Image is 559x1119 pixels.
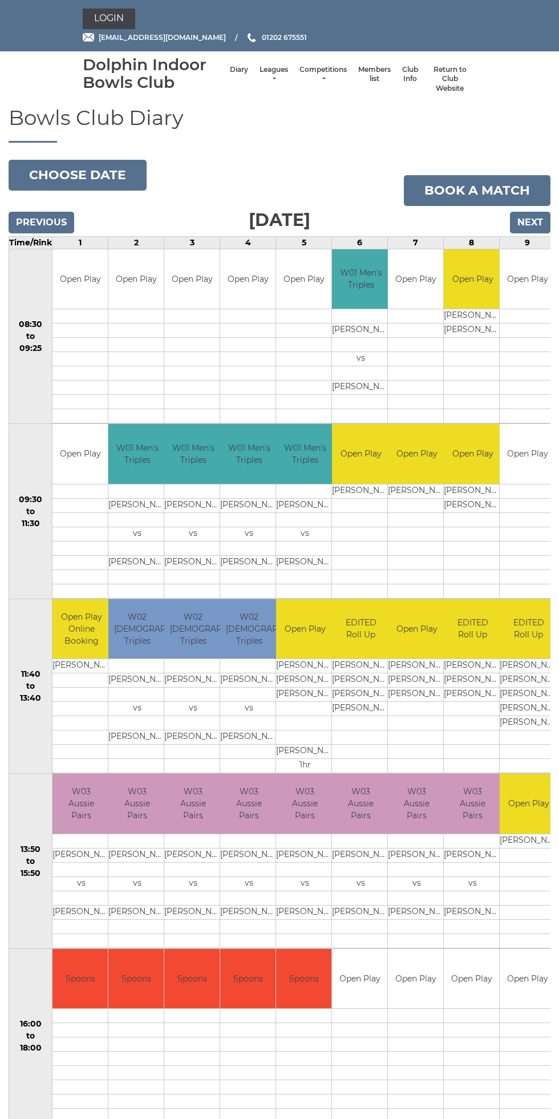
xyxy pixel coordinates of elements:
[220,599,278,659] td: W02 [DEMOGRAPHIC_DATA] Triples
[332,484,390,498] td: [PERSON_NAME]
[164,599,222,659] td: W02 [DEMOGRAPHIC_DATA] Triples
[9,774,52,949] td: 13:50 to 15:50
[52,949,108,1009] td: Spoons
[83,32,226,43] a: Email [EMAIL_ADDRESS][DOMAIN_NAME]
[108,702,166,716] td: vs
[9,424,52,599] td: 09:30 to 11:30
[276,848,334,862] td: [PERSON_NAME]
[220,702,278,716] td: vs
[276,659,334,673] td: [PERSON_NAME]
[276,599,334,659] td: Open Play
[388,876,445,891] td: vs
[276,424,334,484] td: W01 Men's Triples
[52,249,108,309] td: Open Play
[444,599,501,659] td: EDITED Roll Up
[164,876,222,891] td: vs
[220,424,278,484] td: W01 Men's Triples
[332,381,390,395] td: [PERSON_NAME]
[108,236,164,249] td: 2
[388,949,443,1009] td: Open Play
[164,555,222,569] td: [PERSON_NAME]
[276,876,334,891] td: vs
[9,249,52,424] td: 08:30 to 09:25
[220,673,278,688] td: [PERSON_NAME]
[220,249,276,309] td: Open Play
[108,949,164,1009] td: Spoons
[9,599,52,774] td: 11:40 to 13:40
[388,905,445,919] td: [PERSON_NAME]
[388,236,444,249] td: 7
[500,716,557,730] td: [PERSON_NAME]
[52,905,110,919] td: [PERSON_NAME]
[332,848,390,862] td: [PERSON_NAME]
[276,759,334,773] td: 1hr
[220,555,278,569] td: [PERSON_NAME]
[444,236,500,249] td: 8
[444,848,501,862] td: [PERSON_NAME]
[164,527,222,541] td: vs
[108,774,166,834] td: W03 Aussie Pairs
[220,876,278,891] td: vs
[276,774,334,834] td: W03 Aussie Pairs
[500,236,556,249] td: 9
[500,949,555,1009] td: Open Play
[108,424,166,484] td: W01 Men's Triples
[276,527,334,541] td: vs
[358,65,391,84] a: Members list
[500,249,555,309] td: Open Play
[99,33,226,42] span: [EMAIL_ADDRESS][DOMAIN_NAME]
[83,33,94,42] img: Email
[9,236,52,249] td: Time/Rink
[332,659,390,673] td: [PERSON_NAME]
[108,599,166,659] td: W02 [DEMOGRAPHIC_DATA] Triples
[332,599,390,659] td: EDITED Roll Up
[164,673,222,688] td: [PERSON_NAME]
[108,730,166,745] td: [PERSON_NAME]
[299,65,347,84] a: Competitions
[276,236,332,249] td: 5
[164,848,222,862] td: [PERSON_NAME]
[260,65,288,84] a: Leagues
[332,324,390,338] td: [PERSON_NAME]
[332,352,390,366] td: vs
[52,424,108,484] td: Open Play
[52,599,110,659] td: Open Play Online Booking
[52,236,108,249] td: 1
[332,876,390,891] td: vs
[332,949,387,1009] td: Open Play
[164,424,222,484] td: W01 Men's Triples
[164,949,220,1009] td: Spoons
[83,56,224,91] div: Dolphin Indoor Bowls Club
[164,249,220,309] td: Open Play
[230,65,248,75] a: Diary
[500,659,557,673] td: [PERSON_NAME]
[388,774,445,834] td: W03 Aussie Pairs
[108,905,166,919] td: [PERSON_NAME]
[276,249,331,309] td: Open Play
[500,424,555,484] td: Open Play
[402,65,418,84] a: Club Info
[220,730,278,745] td: [PERSON_NAME]
[52,848,110,862] td: [PERSON_NAME]
[108,249,164,309] td: Open Play
[444,905,501,919] td: [PERSON_NAME]
[108,498,166,512] td: [PERSON_NAME]
[164,702,222,716] td: vs
[444,498,501,512] td: [PERSON_NAME]
[444,249,501,309] td: Open Play
[500,688,557,702] td: [PERSON_NAME]
[444,688,501,702] td: [PERSON_NAME]
[500,834,557,848] td: [PERSON_NAME]
[388,249,443,309] td: Open Play
[444,659,501,673] td: [PERSON_NAME]
[276,673,334,688] td: [PERSON_NAME]
[164,236,220,249] td: 3
[332,424,390,484] td: Open Play
[444,876,501,891] td: vs
[444,774,501,834] td: W03 Aussie Pairs
[276,905,334,919] td: [PERSON_NAME]
[9,160,147,191] button: Choose date
[276,949,331,1009] td: Spoons
[246,32,307,43] a: Phone us 01202 675551
[108,555,166,569] td: [PERSON_NAME]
